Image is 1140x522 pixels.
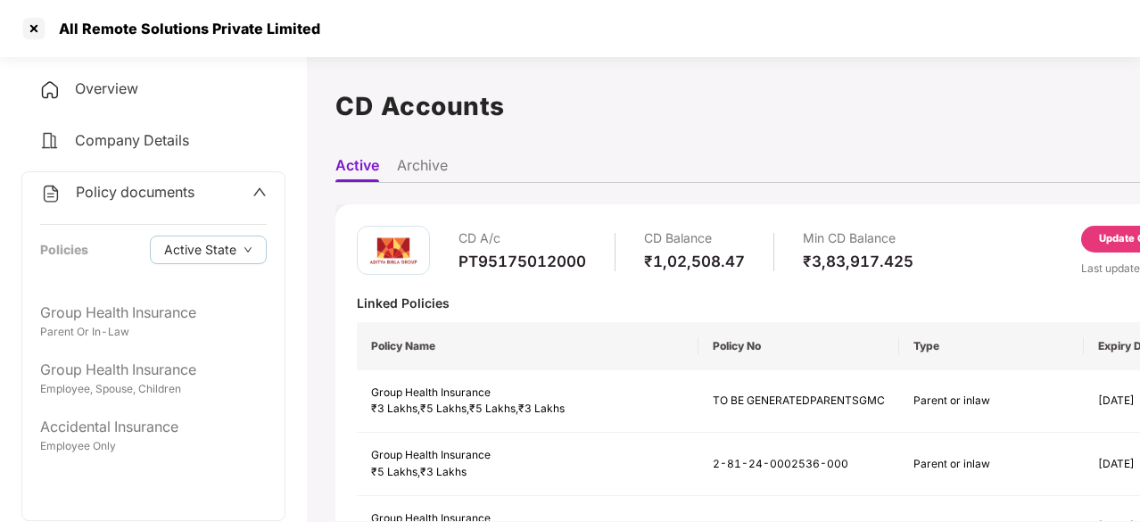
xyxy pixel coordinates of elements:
span: Overview [75,79,138,97]
div: Parent or inlaw [913,393,1070,410]
div: CD Balance [644,226,745,252]
img: svg+xml;base64,PHN2ZyB4bWxucz0iaHR0cDovL3d3dy53My5vcmcvMjAwMC9zdmciIHdpZHRoPSIyNCIgaGVpZ2h0PSIyNC... [40,183,62,204]
img: svg+xml;base64,PHN2ZyB4bWxucz0iaHR0cDovL3d3dy53My5vcmcvMjAwMC9zdmciIHdpZHRoPSIyNCIgaGVpZ2h0PSIyNC... [39,79,61,101]
th: Type [899,322,1084,370]
div: ₹1,02,508.47 [644,252,745,271]
span: ₹5 Lakhs , [469,402,518,415]
div: Policies [40,240,88,260]
div: Employee, Spouse, Children [40,381,267,398]
img: svg+xml;base64,PHN2ZyB4bWxucz0iaHR0cDovL3d3dy53My5vcmcvMjAwMC9zdmciIHdpZHRoPSIyNCIgaGVpZ2h0PSIyNC... [39,130,61,152]
div: Min CD Balance [803,226,913,252]
h1: CD Accounts [335,87,505,126]
span: up [252,185,267,199]
th: Policy Name [357,322,698,370]
button: Active Statedown [150,236,267,264]
li: Archive [397,156,448,182]
div: Group Health Insurance [371,385,684,402]
div: Group Health Insurance [40,302,267,324]
span: Policy documents [76,183,194,201]
span: ₹3 Lakhs [420,465,467,478]
img: aditya.png [367,224,420,278]
div: CD A/c [458,226,586,252]
div: Parent or inlaw [913,456,1070,473]
td: 2-81-24-0002536-000 [698,433,899,496]
li: Active [335,156,379,182]
div: ₹3,83,917.425 [803,252,913,271]
div: Accidental Insurance [40,416,267,438]
span: ₹5 Lakhs , [371,465,420,478]
th: Policy No [698,322,899,370]
span: ₹3 Lakhs [518,402,565,415]
span: Active State [164,240,236,260]
div: Parent Or In-Law [40,324,267,341]
div: All Remote Solutions Private Limited [48,20,320,37]
span: ₹5 Lakhs , [420,402,469,415]
span: Company Details [75,131,189,149]
td: TO BE GENERATEDPARENTSGMC [698,370,899,434]
div: Employee Only [40,438,267,455]
div: Group Health Insurance [371,447,684,464]
span: ₹3 Lakhs , [371,402,420,415]
div: PT95175012000 [458,252,586,271]
span: down [244,245,252,255]
div: Group Health Insurance [40,359,267,381]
